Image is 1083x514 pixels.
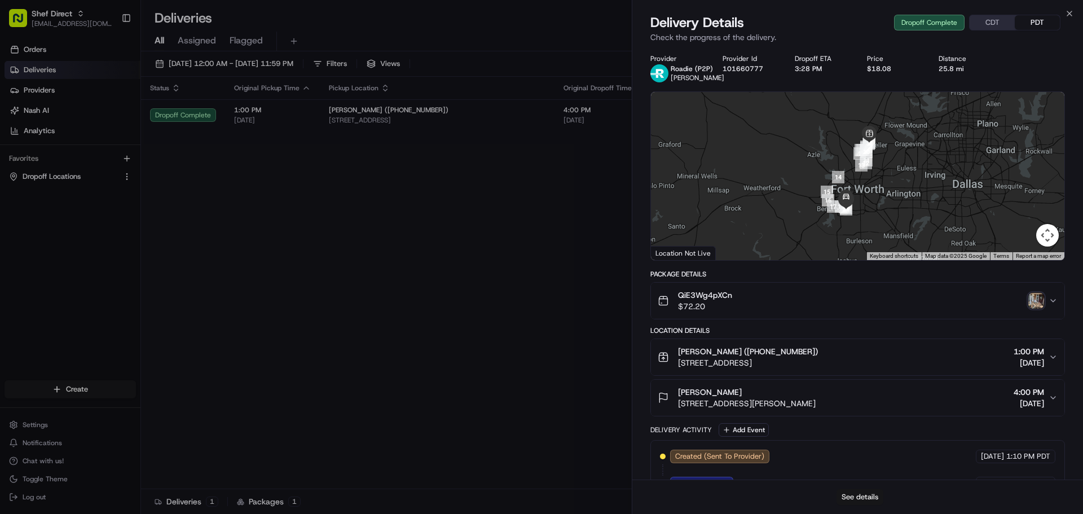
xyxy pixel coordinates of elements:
[832,171,844,183] div: 14
[855,144,867,156] div: 2
[723,64,763,73] button: 101660777
[192,111,205,125] button: Start new chat
[1006,451,1050,462] span: 1:10 PM PDT
[87,175,111,184] span: [DATE]
[867,64,921,73] div: $18.08
[1014,398,1044,409] span: [DATE]
[853,147,866,160] div: 1
[29,73,186,85] input: Clear
[11,45,205,63] p: Welcome 👋
[1015,15,1060,30] button: PDT
[1016,253,1061,259] a: Report a map error
[675,478,728,489] span: Assigned Driver
[651,380,1064,416] button: [PERSON_NAME][STREET_ADDRESS][PERSON_NAME]4:00 PM[DATE]
[650,270,1065,279] div: Package Details
[650,54,705,63] div: Provider
[863,137,875,149] div: 8
[650,32,1065,43] p: Check the progress of the delivery.
[925,253,987,259] span: Map data ©2025 Google
[723,54,777,63] div: Provider Id
[795,64,849,73] div: 3:28 PM
[867,54,921,63] div: Price
[654,245,691,260] a: Open this area in Google Maps (opens a new window)
[675,451,764,462] span: Created (Sent To Provider)
[7,217,91,238] a: 📗Knowledge Base
[91,217,186,238] a: 💻API Documentation
[1036,224,1059,247] button: Map camera controls
[51,108,185,119] div: Start new chat
[1014,357,1044,368] span: [DATE]
[11,147,72,156] div: Past conversations
[651,283,1064,319] button: QiE3Wg4pXCn$72.20photo_proof_of_delivery image
[112,249,137,258] span: Pylon
[654,245,691,260] img: Google
[11,108,32,128] img: 1736555255976-a54dd68f-1ca7-489b-9aae-adbdc363a1c4
[24,108,44,128] img: 8571987876998_91fb9ceb93ad5c398215_72.jpg
[678,289,732,301] span: QiE3Wg4pXCn
[822,194,834,207] div: 16
[175,144,205,158] button: See all
[827,200,839,213] div: 17
[81,175,85,184] span: •
[1028,293,1044,309] img: photo_proof_of_delivery image
[860,144,872,156] div: 4
[678,398,816,409] span: [STREET_ADDRESS][PERSON_NAME]
[11,164,29,182] img: Shef Support
[981,451,1004,462] span: [DATE]
[837,489,883,505] button: See details
[860,154,873,166] div: 11
[993,253,1009,259] a: Terms
[678,346,818,357] span: [PERSON_NAME] ([PHONE_NUMBER])
[1006,478,1050,489] span: 1:42 PM PDT
[671,64,713,73] span: Roadie (P2P)
[719,423,769,437] button: Add Event
[51,119,155,128] div: We're available if you need us!
[11,11,34,34] img: Nash
[11,223,20,232] div: 📗
[678,357,818,368] span: [STREET_ADDRESS]
[1014,386,1044,398] span: 4:00 PM
[678,301,732,312] span: $72.20
[970,15,1015,30] button: CDT
[651,246,716,260] div: Location Not Live
[650,425,712,434] div: Delivery Activity
[671,73,724,82] span: [PERSON_NAME]
[855,159,868,172] div: 13
[939,54,993,63] div: Distance
[678,386,742,398] span: [PERSON_NAME]
[856,144,869,156] div: 3
[80,249,137,258] a: Powered byPylon
[650,326,1065,335] div: Location Details
[650,14,744,32] span: Delivery Details
[650,64,668,82] img: roadie-logo-v2.jpg
[939,64,993,73] div: 25.8 mi
[795,54,849,63] div: Dropoff ETA
[840,203,852,216] div: 21
[35,175,79,184] span: Shef Support
[860,146,873,158] div: 10
[107,222,181,233] span: API Documentation
[870,252,918,260] button: Keyboard shortcuts
[95,223,104,232] div: 💻
[981,478,1004,489] span: [DATE]
[860,157,872,169] div: 12
[821,186,833,198] div: 15
[860,140,873,153] div: 5
[23,222,86,233] span: Knowledge Base
[651,339,1064,375] button: [PERSON_NAME] ([PHONE_NUMBER])[STREET_ADDRESS]1:00 PM[DATE]
[1014,346,1044,357] span: 1:00 PM
[860,142,873,154] div: 9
